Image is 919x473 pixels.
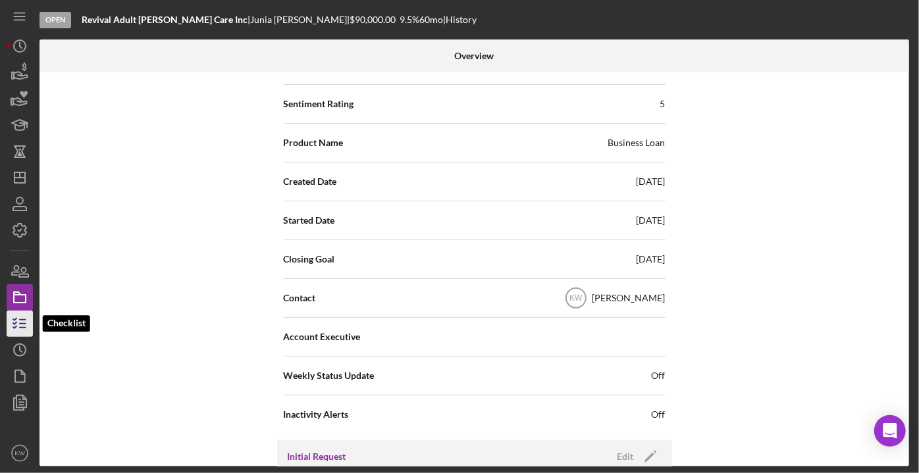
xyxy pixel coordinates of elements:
span: Closing Goal [284,253,335,266]
span: Created Date [284,175,337,188]
div: Business Loan [608,136,666,149]
span: Started Date [284,214,335,227]
span: Account Executive [284,330,361,343]
div: Edit [617,447,634,466]
span: Inactivity Alerts [284,408,349,421]
span: Contact [284,291,316,305]
div: $90,000.00 [350,14,400,25]
div: | History [443,14,477,25]
text: KW [14,450,25,457]
div: 5 [660,97,666,111]
div: 9.5 % [400,14,419,25]
span: Off [652,408,666,421]
div: [DATE] [637,253,666,266]
div: [DATE] [637,175,666,188]
button: KW [7,440,33,466]
div: Open Intercom Messenger [874,415,906,447]
div: Junia [PERSON_NAME] | [250,14,350,25]
button: Edit [610,447,662,466]
span: Off [652,369,666,382]
div: 60 mo [419,14,443,25]
div: [DATE] [637,214,666,227]
span: Sentiment Rating [284,97,354,111]
h3: Initial Request [288,450,346,463]
b: Revival Adult [PERSON_NAME] Care Inc [82,14,248,25]
div: [PERSON_NAME] [592,291,666,305]
text: KW [569,294,583,303]
div: | [82,14,250,25]
div: Open [39,12,71,28]
span: Product Name [284,136,344,149]
b: Overview [454,51,494,61]
span: Weekly Status Update [284,369,375,382]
